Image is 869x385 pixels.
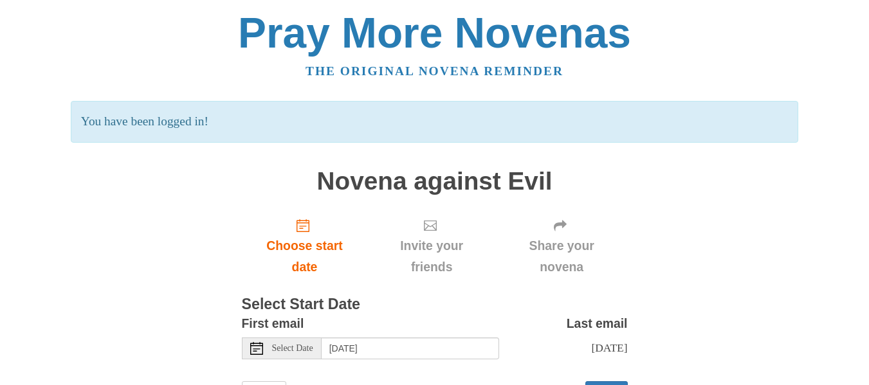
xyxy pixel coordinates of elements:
[242,208,368,284] a: Choose start date
[509,235,615,278] span: Share your novena
[242,313,304,334] label: First email
[306,64,563,78] a: The original novena reminder
[380,235,482,278] span: Invite your friends
[242,168,628,195] h1: Novena against Evil
[238,9,631,57] a: Pray More Novenas
[272,344,313,353] span: Select Date
[71,101,798,143] p: You have been logged in!
[242,296,628,313] h3: Select Start Date
[591,341,627,354] span: [DATE]
[567,313,628,334] label: Last email
[496,208,628,284] div: Click "Next" to confirm your start date first.
[255,235,355,278] span: Choose start date
[367,208,495,284] div: Click "Next" to confirm your start date first.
